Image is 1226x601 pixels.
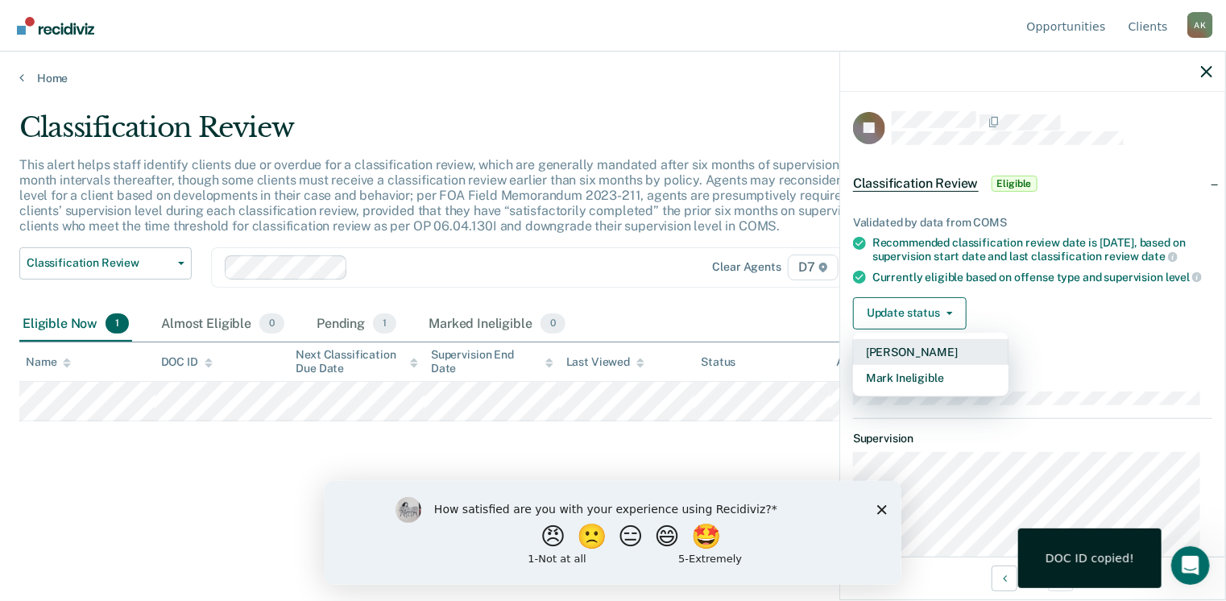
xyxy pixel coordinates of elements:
[161,355,213,369] div: DOC ID
[872,236,1212,263] div: Recommended classification review date is [DATE], based on supervision start date and last classi...
[27,256,172,270] span: Classification Review
[853,333,1009,397] div: Dropdown Menu
[1046,551,1134,566] div: DOC ID copied!
[106,313,129,334] span: 1
[1166,271,1202,284] span: level
[713,260,781,274] div: Clear agents
[431,348,553,375] div: Supervision End Date
[853,365,1009,391] button: Mark Ineligible
[788,255,839,280] span: D7
[1171,546,1210,585] iframe: Intercom live chat
[853,355,1212,369] dt: Eligibility Date
[19,157,934,234] p: This alert helps staff identify clients due or overdue for a classification review, which are gen...
[853,176,979,192] span: Classification Review
[992,566,1017,591] button: Previous Opportunity
[1187,12,1213,38] div: A K
[853,375,1212,388] dt: Next Classification Due Date
[541,313,565,334] span: 0
[853,216,1212,230] div: Validated by data from COMS
[19,307,132,342] div: Eligible Now
[158,307,288,342] div: Almost Eligible
[296,348,418,375] div: Next Classification Due Date
[313,307,400,342] div: Pending
[853,432,1212,446] dt: Supervision
[840,158,1225,209] div: Classification ReviewEligible
[373,313,396,334] span: 1
[425,307,569,342] div: Marked Ineligible
[853,339,1009,365] button: [PERSON_NAME]
[992,176,1038,192] span: Eligible
[853,297,967,330] button: Update status
[325,481,901,585] iframe: Survey by Kim from Recidiviz
[259,313,284,334] span: 0
[872,270,1212,284] div: Currently eligible based on offense type and supervision
[26,355,71,369] div: Name
[1187,12,1213,38] button: Profile dropdown button
[1141,250,1177,263] span: date
[17,17,94,35] img: Recidiviz
[836,355,912,369] div: Assigned to
[19,71,1207,85] a: Home
[701,355,735,369] div: Status
[19,111,939,157] div: Classification Review
[566,355,644,369] div: Last Viewed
